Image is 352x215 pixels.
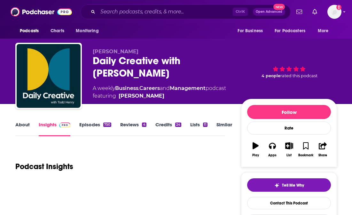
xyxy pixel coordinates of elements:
a: Reviews4 [120,122,146,136]
a: Credits24 [155,122,181,136]
button: List [281,138,297,161]
div: 4 [142,122,146,127]
a: Business [115,85,138,91]
a: About [15,122,30,136]
span: rated this podcast [280,73,317,78]
div: List [286,153,292,157]
span: Monitoring [76,26,98,35]
div: Bookmark [298,153,313,157]
a: Charts [46,25,68,37]
span: [PERSON_NAME] [93,48,138,55]
img: User Profile [327,5,341,19]
a: Todd Henry [119,92,164,100]
div: 24 [175,122,181,127]
span: New [273,4,285,10]
div: Apps [268,153,277,157]
button: open menu [71,25,107,37]
img: Daily Creative with Todd Henry [17,44,81,108]
a: Careers [139,85,160,91]
a: Similar [216,122,232,136]
a: InsightsPodchaser Pro [39,122,70,136]
input: Search podcasts, credits, & more... [98,7,233,17]
span: featuring [93,92,226,100]
a: Show notifications dropdown [294,6,305,17]
div: Search podcasts, credits, & more... [80,4,291,19]
img: tell me why sparkle [274,183,279,188]
img: Podchaser Pro [59,122,70,128]
span: and [160,85,170,91]
span: 4 people [262,73,280,78]
a: Lists11 [190,122,207,136]
button: Share [314,138,331,161]
button: open menu [233,25,271,37]
span: More [318,26,329,35]
span: Podcasts [20,26,39,35]
span: For Business [238,26,263,35]
span: Ctrl K [233,8,248,16]
button: open menu [270,25,315,37]
span: Charts [51,26,64,35]
button: Open AdvancedNew [253,8,285,16]
h1: Podcast Insights [15,162,73,171]
span: Logged in as megcassidy [327,5,341,19]
span: Tell Me Why [282,183,304,188]
span: Open Advanced [256,10,282,13]
span: For Podcasters [275,26,305,35]
a: Management [170,85,206,91]
button: Apps [264,138,281,161]
div: A weekly podcast [93,85,226,100]
button: Bookmark [298,138,314,161]
button: Follow [247,105,331,119]
div: 750 [103,122,111,127]
a: Episodes750 [79,122,111,136]
button: tell me why sparkleTell Me Why [247,178,331,192]
div: Rate [247,122,331,135]
span: , [138,85,139,91]
button: open menu [313,25,337,37]
img: Podchaser - Follow, Share and Rate Podcasts [11,6,72,18]
a: Contact This Podcast [247,197,331,209]
button: Play [247,138,264,161]
svg: Add a profile image [336,5,341,10]
div: Share [318,153,327,157]
button: Show profile menu [327,5,341,19]
div: Play [252,153,259,157]
button: open menu [15,25,47,37]
div: 11 [203,122,207,127]
a: Show notifications dropdown [310,6,320,17]
div: 4 peoplerated this podcast [241,48,337,88]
